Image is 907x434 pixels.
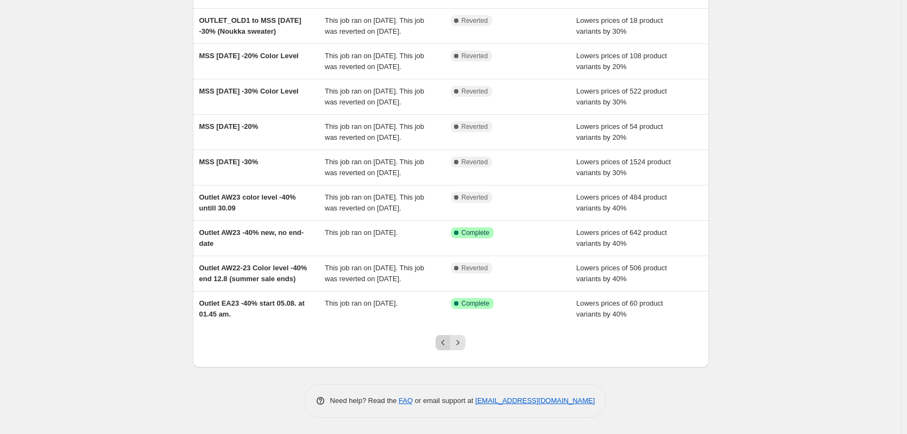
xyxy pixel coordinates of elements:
[199,52,299,60] span: MSS [DATE] -20% Color Level
[576,193,667,212] span: Lowers prices of 484 product variants by 40%
[576,87,667,106] span: Lowers prices of 522 product variants by 30%
[325,299,398,307] span: This job ran on [DATE].
[462,87,488,96] span: Reverted
[462,52,488,60] span: Reverted
[475,396,595,405] a: [EMAIL_ADDRESS][DOMAIN_NAME]
[199,299,305,318] span: Outlet EA23 -40% start 05.08. at 01.45 am.
[199,16,301,35] span: OUTLET_OLD1 to MSS [DATE] -30% (Noukka sweater)
[330,396,399,405] span: Need help? Read the
[576,16,663,35] span: Lowers prices of 18 product variants by 30%
[462,122,488,131] span: Reverted
[325,158,424,177] span: This job ran on [DATE]. This job was reverted on [DATE].
[325,87,424,106] span: This job ran on [DATE]. This job was reverted on [DATE].
[199,158,259,166] span: MSS [DATE] -30%
[436,335,465,350] nav: Pagination
[436,335,451,350] button: Previous
[399,396,413,405] a: FAQ
[199,122,259,131] span: MSS [DATE] -20%
[576,228,667,247] span: Lowers prices of 642 product variants by 40%
[576,122,663,141] span: Lowers prices of 54 product variants by 20%
[462,16,488,25] span: Reverted
[462,158,488,166] span: Reverted
[450,335,465,350] button: Next
[325,52,424,71] span: This job ran on [DATE]. This job was reverted on [DATE].
[462,228,489,237] span: Complete
[325,264,424,283] span: This job ran on [DATE]. This job was reverted on [DATE].
[576,299,663,318] span: Lowers prices of 60 product variants by 40%
[462,264,488,272] span: Reverted
[576,52,667,71] span: Lowers prices of 108 product variants by 20%
[325,122,424,141] span: This job ran on [DATE]. This job was reverted on [DATE].
[576,158,671,177] span: Lowers prices of 1524 product variants by 30%
[325,228,398,237] span: This job ran on [DATE].
[413,396,475,405] span: or email support at
[199,228,304,247] span: Outlet AW23 -40% new, no end-date
[199,193,296,212] span: Outlet AW23 color level -40% untill 30.09
[462,299,489,308] span: Complete
[325,193,424,212] span: This job ran on [DATE]. This job was reverted on [DATE].
[576,264,667,283] span: Lowers prices of 506 product variants by 40%
[199,87,299,95] span: MSS [DATE] -30% Color Level
[199,264,307,283] span: Outlet AW22-23 Color level -40% end 12.8 (summer sale ends)
[462,193,488,202] span: Reverted
[325,16,424,35] span: This job ran on [DATE]. This job was reverted on [DATE].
